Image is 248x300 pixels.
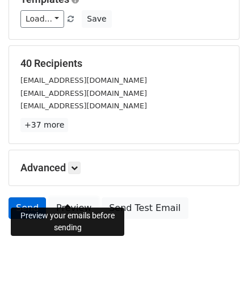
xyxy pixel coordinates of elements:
a: Preview [49,197,99,219]
div: Tiện ích trò chuyện [191,246,248,300]
small: [EMAIL_ADDRESS][DOMAIN_NAME] [20,89,147,98]
h5: Advanced [20,162,228,174]
button: Save [82,10,111,28]
div: Preview your emails before sending [11,208,124,236]
h5: 40 Recipients [20,57,228,70]
small: [EMAIL_ADDRESS][DOMAIN_NAME] [20,76,147,84]
a: Send [9,197,46,219]
a: Send Test Email [102,197,188,219]
a: Load... [20,10,64,28]
iframe: Chat Widget [191,246,248,300]
small: [EMAIL_ADDRESS][DOMAIN_NAME] [20,102,147,110]
a: +37 more [20,118,68,132]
